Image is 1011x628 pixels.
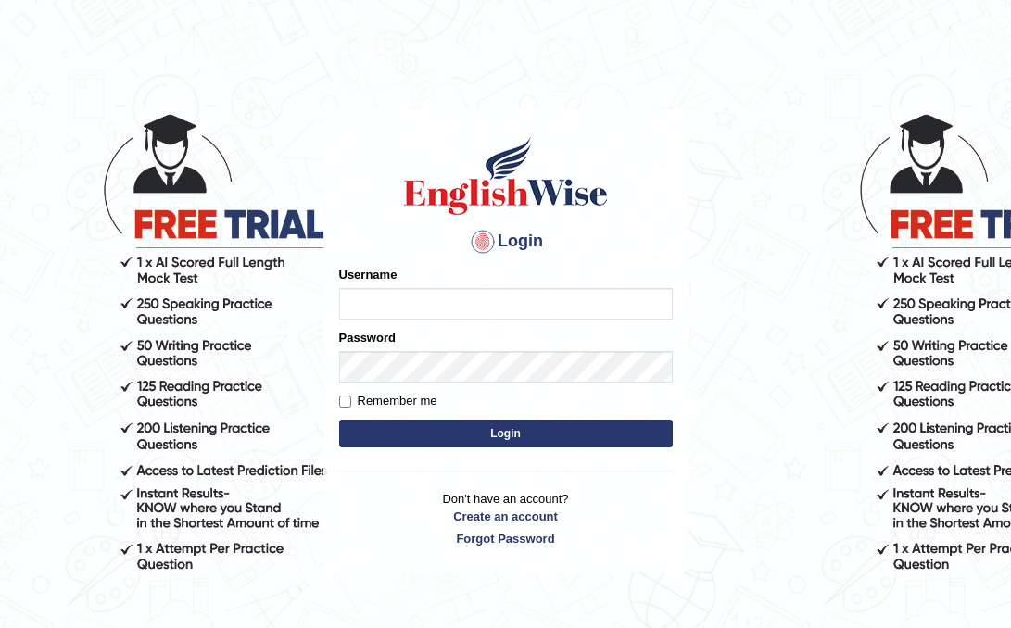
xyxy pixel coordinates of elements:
a: Forgot Password [339,530,673,547]
button: Login [339,420,673,447]
a: Create an account [339,508,673,525]
label: Password [339,329,396,346]
p: Don't have an account? [339,490,673,547]
label: Username [339,266,398,283]
label: Remember me [339,392,437,410]
img: Logo of English Wise sign in for intelligent practice with AI [400,134,612,218]
h4: Login [339,227,673,257]
input: Remember me [339,396,351,408]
